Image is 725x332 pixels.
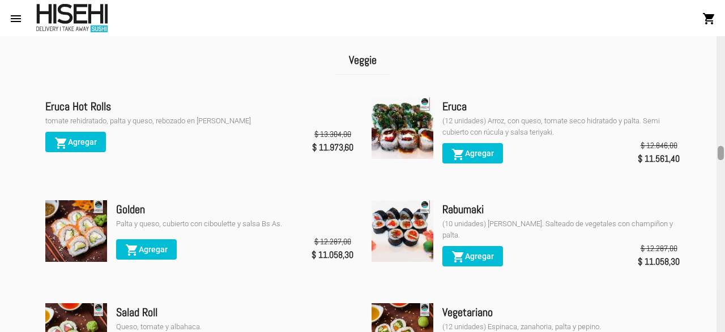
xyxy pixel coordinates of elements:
[638,151,680,167] span: $ 11.561,40
[641,140,677,151] span: $ 12.846,00
[372,200,433,262] img: e78ea5f7-4183-497e-8f09-2b5b592a7686.jpg
[442,97,680,115] div: Eruca
[45,97,353,115] div: Eruca Hot Rolls
[335,46,390,75] h2: Veggie
[45,115,353,127] div: tomate rehidratado, palta y queso, rebozado en [PERSON_NAME]
[45,132,106,152] button: Agregar
[641,243,677,254] span: $ 12.287,00
[442,115,680,138] div: (12 unidades) Arroz, con queso, tomate seco hidratado y palta. Semi cubierto con rúcula y salsa t...
[702,12,716,25] mat-icon: shopping_cart
[451,148,465,161] mat-icon: shopping_cart
[116,303,353,321] div: Salad Roll
[442,200,680,218] div: Rabumaki
[638,254,680,270] span: $ 11.058,30
[442,143,503,163] button: Agregar
[116,218,353,230] div: Palta y queso, cubierto con ciboulette y salsa Bs As.
[442,246,503,266] button: Agregar
[54,136,68,150] mat-icon: shopping_cart
[54,137,97,146] span: Agregar
[312,247,353,263] span: $ 11.058,30
[116,200,353,218] div: Golden
[125,245,168,254] span: Agregar
[451,250,465,264] mat-icon: shopping_cart
[9,12,23,25] mat-icon: menu
[451,252,494,261] span: Agregar
[442,218,680,241] div: (10 unidades) [PERSON_NAME]. Salteado de vegetales con champiñon y palta.
[314,128,351,140] span: $ 13.304,00
[451,149,494,158] span: Agregar
[45,200,107,262] img: 9646c25c-f137-4aa6-9883-729fae6b463e.jpg
[314,236,351,247] span: $ 12.287,00
[125,243,139,257] mat-icon: shopping_cart
[116,239,177,260] button: Agregar
[442,303,680,321] div: Vegetariano
[312,140,353,156] span: $ 11.973,60
[372,97,433,159] img: 3038c636-eff1-4b82-9720-4d92c2d4c00f.jpg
